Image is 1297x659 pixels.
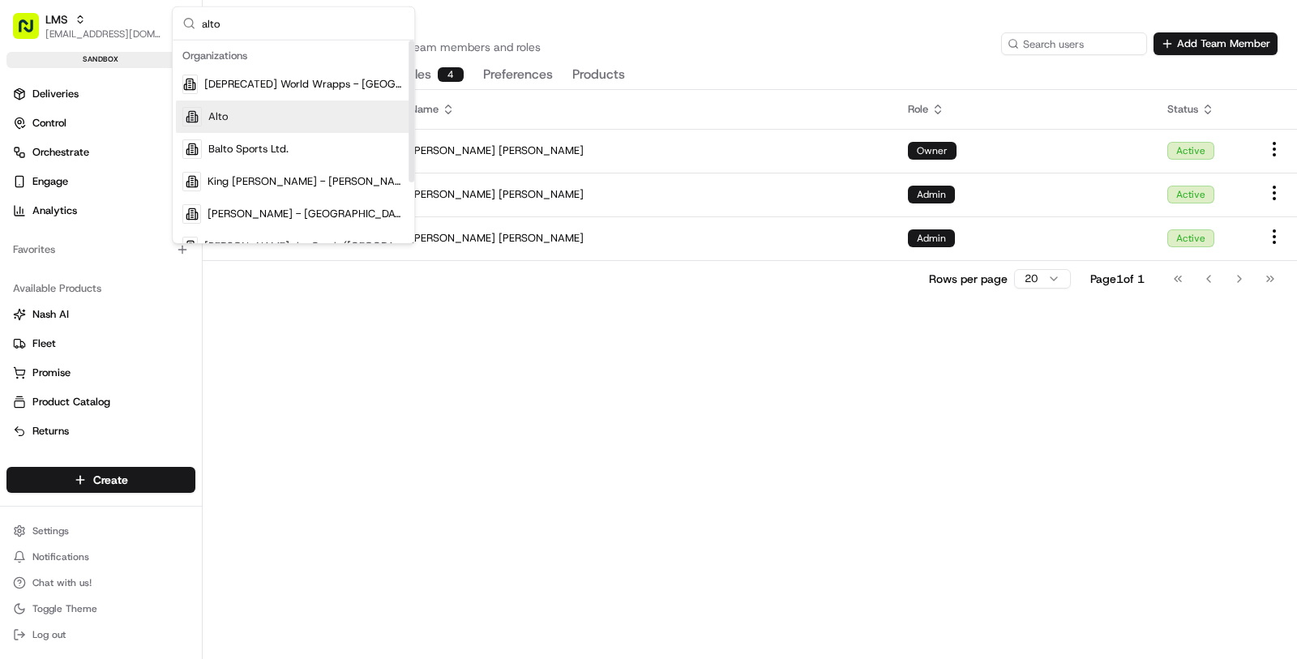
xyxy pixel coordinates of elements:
span: [PERSON_NAME] [50,294,131,307]
div: We're available if you need us! [73,170,223,183]
div: 📗 [16,363,29,376]
button: Start new chat [276,159,295,178]
span: King [PERSON_NAME] - [PERSON_NAME] [208,174,405,189]
img: Zach Benton [16,279,42,305]
span: [PERSON_NAME] [410,231,495,246]
div: Admin [908,229,955,247]
div: Page 1 of 1 [1090,271,1145,287]
button: Preferences [483,62,553,89]
button: Product Catalog [6,389,195,415]
span: • [135,250,140,263]
button: [EMAIL_ADDRESS][DOMAIN_NAME] [45,28,161,41]
a: Promise [13,366,189,380]
div: Admin [908,186,955,203]
div: Past conversations [16,210,109,223]
button: Roles [400,62,464,89]
button: Orchestrate [6,139,195,165]
span: Promise [32,366,71,380]
img: 1736555255976-a54dd68f-1ca7-489b-9aae-adbdc363a1c4 [16,154,45,183]
a: Product Catalog [13,395,189,409]
span: Nash AI [32,307,69,322]
span: Create [93,472,128,488]
p: Rows per page [929,271,1008,287]
button: Returns [6,418,195,444]
button: Notifications [6,546,195,568]
input: Search... [202,7,405,40]
div: Role [908,102,1141,117]
span: Pylon [161,401,196,413]
span: [PERSON_NAME] [499,231,584,246]
div: Name [410,102,882,117]
span: Balto Sports Ltd. [208,142,289,156]
img: Nash [16,15,49,48]
div: Active [1167,142,1214,160]
span: Fleet [32,336,56,351]
span: Product Catalog [32,395,110,409]
button: Fleet [6,331,195,357]
a: Nash AI [13,307,189,322]
span: Settings [32,524,69,537]
div: Active [1167,229,1214,247]
a: Analytics [6,198,195,224]
button: Products [572,62,625,89]
span: Knowledge Base [32,362,124,378]
button: LMS[EMAIL_ADDRESS][DOMAIN_NAME] [6,6,168,45]
span: [PERSON_NAME] [410,187,495,202]
button: Control [6,110,195,136]
span: Orchestrate [32,145,89,160]
span: [DEPRECATED] World Wrapps - [GEOGRAPHIC_DATA] [204,77,405,92]
span: Log out [32,628,66,641]
span: • [135,294,140,307]
span: [DATE] [143,294,177,307]
div: Suggestions [173,41,414,243]
span: [PERSON_NAME] [410,143,495,158]
button: Settings [6,520,195,542]
button: LMS [45,11,68,28]
button: See all [251,207,295,226]
button: Promise [6,360,195,386]
span: Toggle Theme [32,602,97,615]
button: Engage [6,169,195,195]
div: Organizations [176,44,411,68]
span: [DATE] [143,250,177,263]
button: Add Team Member [1154,32,1278,55]
a: Returns [13,424,189,439]
span: Analytics [32,203,77,218]
button: Log out [6,623,195,646]
a: Powered byPylon [114,400,196,413]
p: Welcome 👋 [16,64,295,90]
div: Owner [908,142,957,160]
span: [PERSON_NAME] - [GEOGRAPHIC_DATA] [208,207,405,221]
img: Masood Aslam [16,235,42,261]
span: Alto [208,109,228,124]
button: Create [6,467,195,493]
span: Control [32,116,66,131]
div: 4 [438,67,464,82]
div: Start new chat [73,154,266,170]
span: [PERSON_NAME] [499,187,584,202]
span: Deliveries [32,87,79,101]
div: Favorites [6,237,195,263]
img: 8016278978528_b943e370aa5ada12b00a_72.png [34,154,63,183]
input: Search users [1001,32,1147,55]
button: Nash AI [6,302,195,327]
a: 💻API Documentation [131,355,267,384]
button: Toggle Theme [6,597,195,620]
span: API Documentation [153,362,260,378]
div: 💻 [137,363,150,376]
span: Returns [32,424,69,439]
input: Got a question? Start typing here... [42,104,292,121]
span: Notifications [32,550,89,563]
a: Deliveries [6,81,195,107]
div: Status [1167,102,1239,117]
span: Chat with us! [32,576,92,589]
a: 📗Knowledge Base [10,355,131,384]
span: Engage [32,174,68,189]
div: Available Products [6,276,195,302]
div: sandbox [6,52,195,68]
div: Active [1167,186,1214,203]
button: Chat with us! [6,571,195,594]
span: [PERSON_NAME] [499,143,584,158]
